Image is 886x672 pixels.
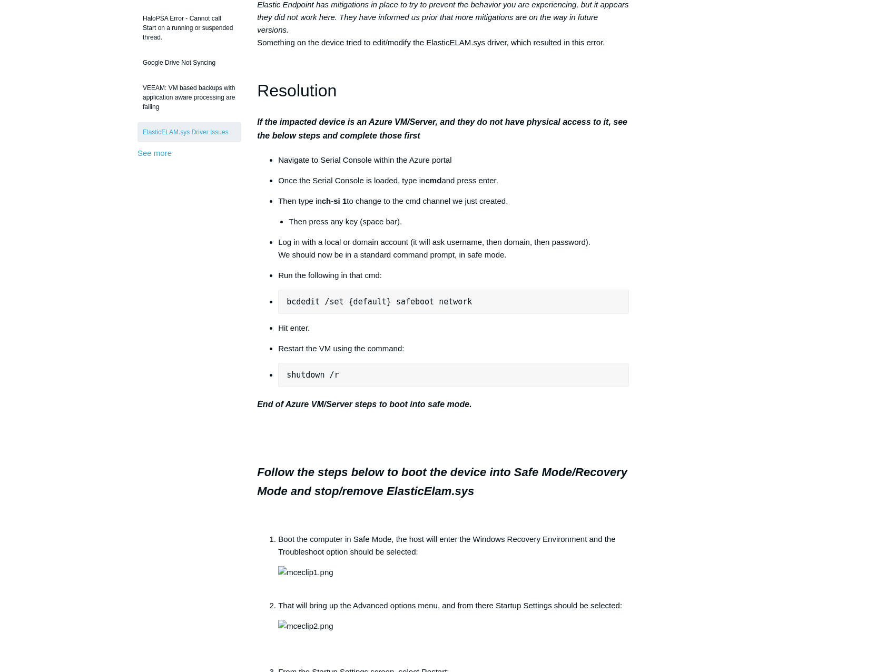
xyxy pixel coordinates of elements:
[257,400,471,409] strong: End of Azure VM/Server steps to boot into safe mode.
[137,122,241,142] a: ElasticELAM.sys Driver Issues
[137,53,241,73] a: Google Drive Not Syncing
[426,176,442,185] strong: cmd
[278,269,629,282] p: Run the following in that cmd:
[278,195,629,207] p: Then type in to change to the cmd channel we just created.
[137,8,241,47] a: HaloPSA Error - Cannot call Start on a running or suspended thread.
[289,215,629,228] p: Then press any key (space bar).
[278,154,629,166] p: Navigate to Serial Console within the Azure portal
[278,322,629,334] p: Hit enter.
[278,342,629,355] p: Restart the VM using the command:
[278,236,629,261] p: Log in with a local or domain account (it will ask username, then domain, then password). We shou...
[257,117,627,140] strong: If the impacted device is an Azure VM/Server, and they do not have physical access to it, see the...
[278,290,629,314] pre: bcdedit /set {default} safeboot network
[278,533,629,558] p: Boot the computer in Safe Mode, the host will enter the Windows Recovery Environment and the Trou...
[278,599,629,612] p: That will bring up the Advanced options menu, and from there Startup Settings should be selected:
[278,566,333,579] img: mceclip1.png
[257,466,627,497] strong: Follow the steps below to boot the device into Safe Mode/Recovery Mode and stop/remove ElasticEla...
[278,363,629,387] pre: shutdown /r
[278,174,629,187] p: Once the Serial Console is loaded, type in and press enter.
[137,78,241,117] a: VEEAM: VM based backups with application aware processing are failing
[257,77,629,104] h1: Resolution
[137,149,172,157] a: See more
[322,196,347,205] strong: ch-si 1
[278,620,333,633] img: mceclip2.png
